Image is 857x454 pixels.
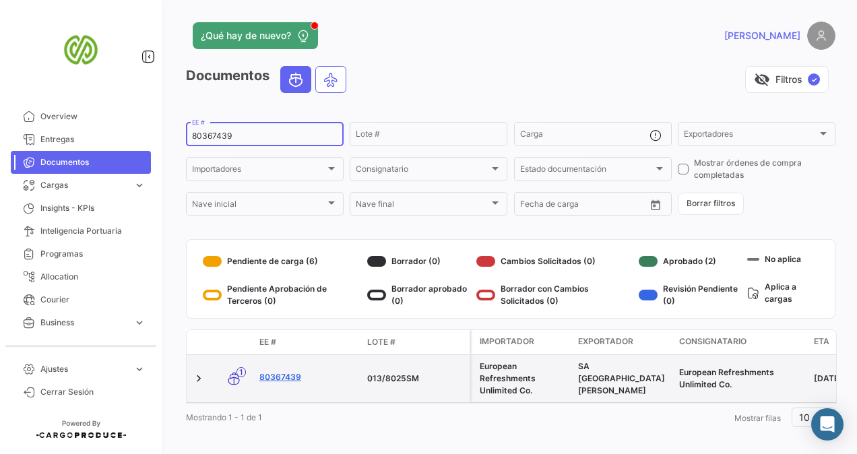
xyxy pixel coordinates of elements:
span: [PERSON_NAME] [724,29,800,42]
span: expand_more [133,363,146,375]
span: Documentos [40,156,146,168]
span: Exportadores [684,131,817,141]
a: Overview [11,105,151,128]
datatable-header-cell: Importador [472,330,573,354]
span: 1 [236,367,246,377]
a: Inteligencia Portuaria [11,220,151,242]
span: Inteligencia Portuaria [40,225,146,237]
div: Cambios Solicitados (0) [476,251,633,272]
a: Documentos [11,151,151,174]
input: Desde [520,201,544,211]
div: 013/8025SM [367,372,464,385]
span: Mostrar órdenes de compra completadas [694,157,835,181]
a: 80367439 [259,371,356,383]
datatable-header-cell: Exportador [573,330,674,354]
button: Air [316,67,346,92]
span: visibility_off [754,71,770,88]
span: Ajustes [40,363,128,375]
button: Ocean [281,67,311,92]
span: Consignatario [679,335,747,348]
span: expand_more [133,317,146,329]
span: Overview [40,110,146,123]
span: Courier [40,294,146,306]
div: Revisión Pendiente (0) [639,283,742,307]
div: Pendiente Aprobación de Terceros (0) [203,283,362,307]
div: Aprobado (2) [639,251,742,272]
span: Insights - KPIs [40,202,146,214]
span: Estado documentación [520,166,654,176]
span: Mostrar filas [734,413,781,423]
div: Borrador con Cambios Solicitados (0) [476,283,633,307]
a: Programas [11,242,151,265]
button: ¿Qué hay de nuevo? [193,22,318,49]
a: Expand/Collapse Row [192,372,205,385]
span: ¿Qué hay de nuevo? [201,29,291,42]
span: Mostrando 1 - 1 de 1 [186,412,262,422]
div: Pendiente de carga (6) [203,251,362,272]
span: Cerrar Sesión [40,386,146,398]
a: Entregas [11,128,151,151]
span: expand_more [133,339,146,352]
div: Abrir Intercom Messenger [811,408,844,441]
h3: Documentos [186,66,350,93]
span: Nave final [356,201,489,211]
span: 10 [799,412,810,423]
div: Aplica a cargas [747,278,819,307]
span: Allocation [40,271,146,283]
a: Courier [11,288,151,311]
button: visibility_offFiltros✓ [745,66,829,93]
span: Estadísticas [40,339,128,352]
button: Borrar filtros [678,193,744,215]
span: Nave inicial [192,201,325,211]
datatable-header-cell: Modo de Transporte [214,337,254,348]
span: Cargas [40,179,128,191]
datatable-header-cell: Consignatario [674,330,808,354]
div: SA [GEOGRAPHIC_DATA][PERSON_NAME] [578,360,668,397]
a: Allocation [11,265,151,288]
span: EE # [259,336,276,348]
span: Exportador [578,335,633,348]
a: Insights - KPIs [11,197,151,220]
img: san-miguel-logo.png [47,16,115,84]
span: Programas [40,248,146,260]
span: Importador [480,335,534,348]
div: No aplica [747,251,819,267]
span: Entregas [40,133,146,145]
datatable-header-cell: EE # [254,331,362,354]
span: Importadores [192,166,325,176]
span: ✓ [808,73,820,86]
div: European Refreshments Unlimited Co. [480,360,567,397]
button: Open calendar [645,195,666,215]
img: placeholder-user.png [807,22,835,50]
input: Hasta [554,201,614,211]
datatable-header-cell: Lote # [362,331,470,354]
div: Borrador aprobado (0) [367,283,471,307]
span: ETA [814,335,829,348]
span: Lote # [367,336,395,348]
span: Business [40,317,128,329]
span: expand_more [133,179,146,191]
div: Borrador (0) [367,251,471,272]
span: European Refreshments Unlimited Co. [679,367,774,389]
span: Consignatario [356,166,489,176]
